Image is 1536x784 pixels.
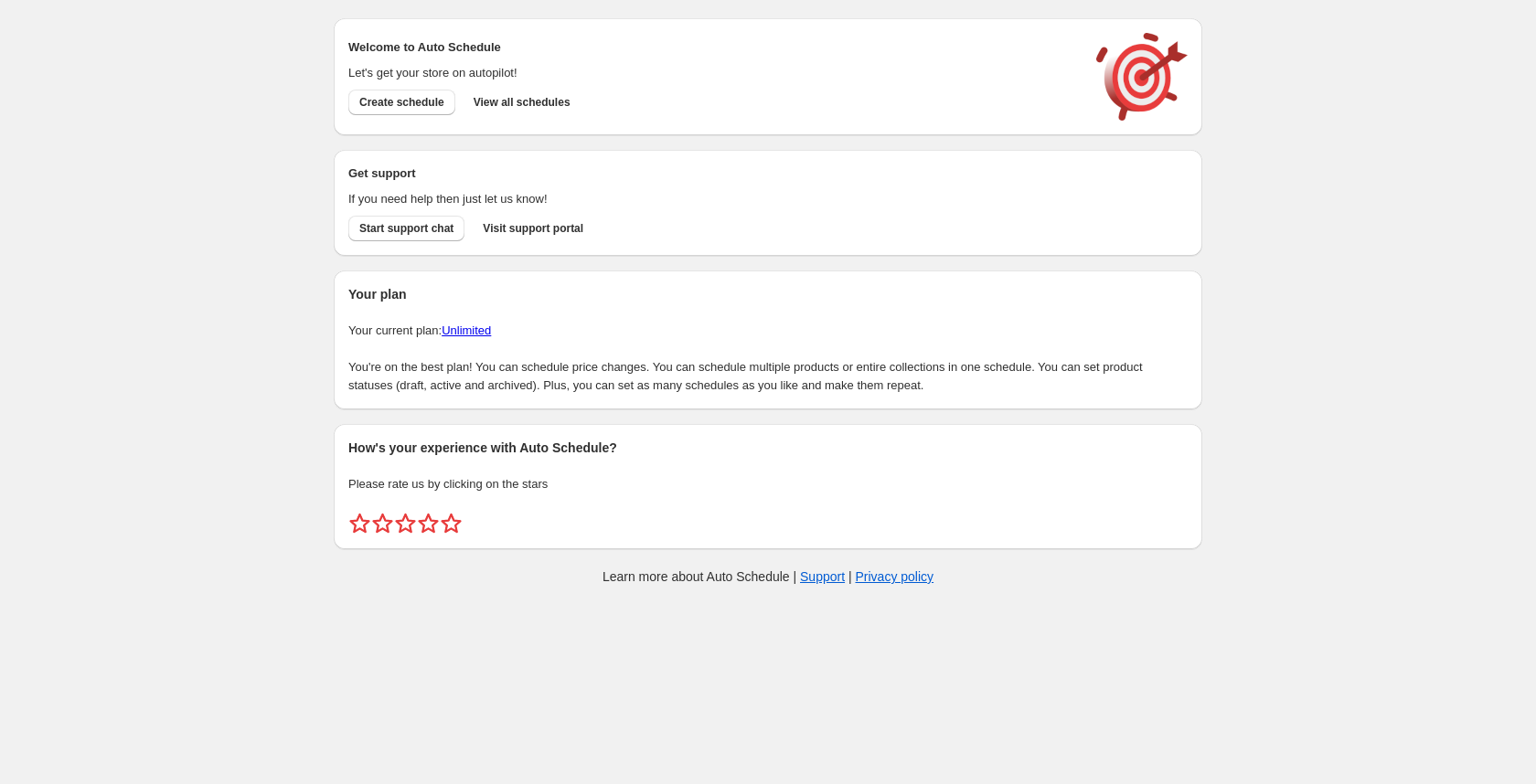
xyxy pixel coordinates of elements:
span: Start support chat [359,221,453,236]
span: View all schedules [474,95,571,110]
button: Create schedule [348,90,455,115]
p: You're on the best plan! You can schedule price changes. You can schedule multiple products or en... [348,358,1188,395]
h2: Get support [348,164,1078,183]
p: Your current plan: [348,322,1188,340]
h2: How's your experience with Auto Schedule? [348,439,1188,457]
h2: Your plan [348,285,1188,303]
p: Learn more about Auto Schedule | | [603,567,933,586]
a: Start support chat [348,216,464,241]
a: Visit support portal [472,216,594,241]
span: Create schedule [359,95,444,110]
a: Support [800,569,845,584]
a: Unlimited [442,323,491,337]
p: If you need help then just let us know! [348,190,1078,208]
span: Visit support portal [483,221,583,236]
h2: Welcome to Auto Schedule [348,38,1078,57]
a: Privacy policy [856,569,934,584]
p: Let's get your store on autopilot! [348,64,1078,82]
button: View all schedules [463,90,581,115]
p: Please rate us by clicking on the stars [348,475,1188,493]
